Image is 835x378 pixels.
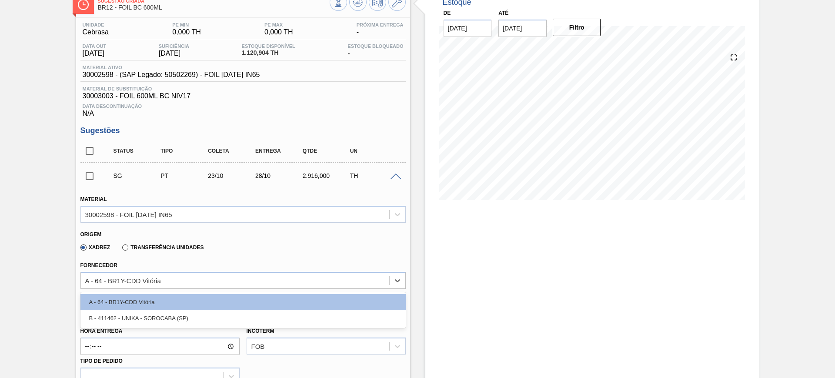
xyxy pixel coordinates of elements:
span: PE MIN [172,22,201,27]
label: De [444,10,451,16]
div: Tipo [158,148,211,154]
div: 2.916,000 [301,172,353,179]
span: 0,000 TH [172,28,201,36]
div: 23/10/2025 [206,172,258,179]
div: Sugestão Criada [111,172,164,179]
div: Pedido de Transferência [158,172,211,179]
label: Incoterm [247,328,274,334]
span: Data Descontinuação [83,104,404,109]
button: Filtro [553,19,601,36]
span: 1.120,904 TH [242,50,295,56]
div: - [345,43,405,57]
span: [DATE] [159,50,189,57]
span: Próxima Entrega [357,22,404,27]
span: BR12 - FOIL BC 600ML [98,4,330,11]
span: Material ativo [83,65,260,70]
div: 28/10/2025 [253,172,306,179]
div: Coleta [206,148,258,154]
div: N/A [80,100,406,117]
span: Data out [83,43,107,49]
div: A - 64 - BR1Y-CDD Vitória [85,277,161,284]
label: Tipo de pedido [80,358,123,364]
label: Origem [80,231,102,238]
span: Cebrasa [83,28,109,36]
label: Material [80,196,107,202]
span: Suficiência [159,43,189,49]
span: Unidade [83,22,109,27]
span: PE MAX [264,22,293,27]
span: Estoque Bloqueado [347,43,403,49]
div: FOB [251,343,265,350]
div: Entrega [253,148,306,154]
span: 30002598 - (SAP Legado: 50502269) - FOIL [DATE] IN65 [83,71,260,79]
span: [DATE] [83,50,107,57]
span: Estoque Disponível [242,43,295,49]
div: Qtde [301,148,353,154]
div: - [354,22,406,36]
div: Status [111,148,164,154]
label: Transferência Unidades [122,244,204,251]
span: 30003003 - FOIL 600ML BC NIV17 [83,92,404,100]
span: Material de Substituição [83,86,404,91]
input: dd/mm/yyyy [498,20,547,37]
span: 0,000 TH [264,28,293,36]
h3: Sugestões [80,126,406,135]
label: Fornecedor [80,262,117,268]
div: 30002598 - FOIL [DATE] IN65 [85,211,172,218]
div: TH [348,172,401,179]
label: Xadrez [80,244,110,251]
label: Até [498,10,508,16]
div: A - 64 - BR1Y-CDD Vitória [80,294,406,310]
label: Hora Entrega [80,325,240,338]
div: UN [348,148,401,154]
div: B - 411462 - UNIKA - SOROCABA (SP) [80,310,406,326]
input: dd/mm/yyyy [444,20,492,37]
